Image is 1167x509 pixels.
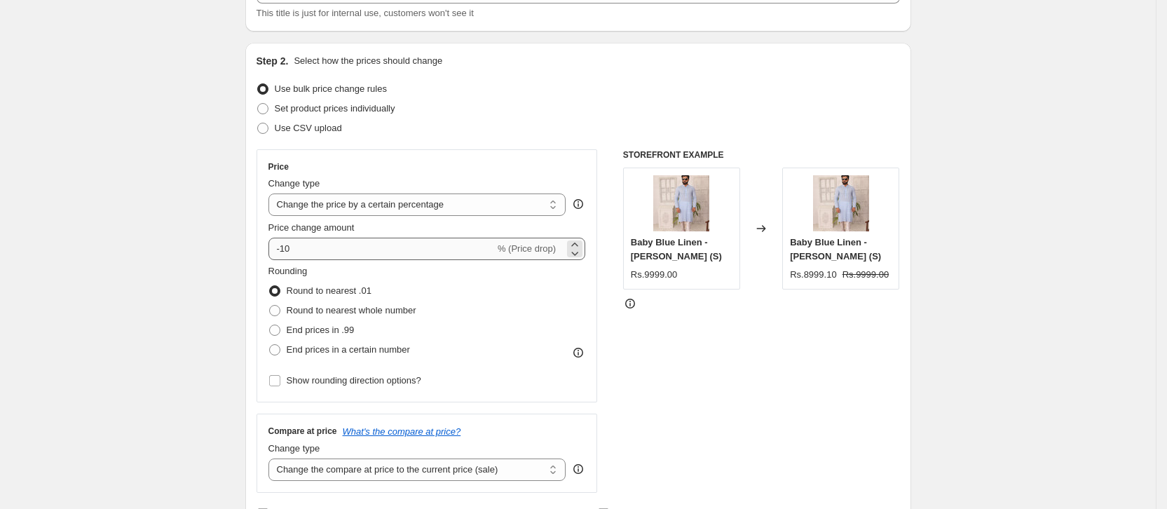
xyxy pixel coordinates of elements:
p: Select how the prices should change [294,54,442,68]
span: Set product prices individually [275,103,395,114]
span: This title is just for internal use, customers won't see it [257,8,474,18]
span: Change type [268,443,320,454]
span: Use bulk price change rules [275,83,387,94]
span: Use CSV upload [275,123,342,133]
span: Round to nearest whole number [287,305,416,315]
span: End prices in a certain number [287,344,410,355]
span: Rs.9999.00 [631,269,678,280]
span: Baby Blue Linen - [PERSON_NAME] (S) [790,237,881,262]
span: Show rounding direction options? [287,375,421,386]
span: Change type [268,178,320,189]
input: -15 [268,238,495,260]
span: Price change amount [268,222,355,233]
span: Baby Blue Linen - [PERSON_NAME] (S) [631,237,722,262]
h6: STOREFRONT EXAMPLE [623,149,900,161]
span: Rs.8999.10 [790,269,837,280]
div: help [571,462,585,476]
span: Rs.9999.00 [842,269,889,280]
img: mustafaadmani-010_80x.jpg [653,175,709,231]
span: Rounding [268,266,308,276]
span: Round to nearest .01 [287,285,371,296]
h3: Compare at price [268,426,337,437]
button: What's the compare at price? [343,426,461,437]
img: mustafaadmani-010_80x.jpg [813,175,869,231]
span: % (Price drop) [498,243,556,254]
div: help [571,197,585,211]
span: End prices in .99 [287,325,355,335]
h3: Price [268,161,289,172]
h2: Step 2. [257,54,289,68]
